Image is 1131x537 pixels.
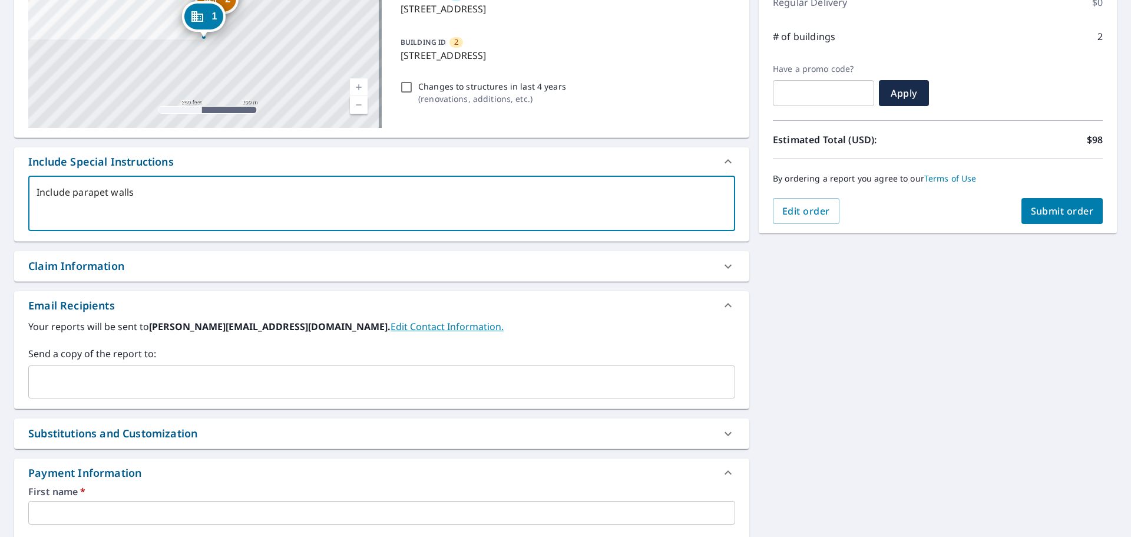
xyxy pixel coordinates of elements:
label: Have a promo code? [773,64,874,74]
div: Claim Information [14,251,749,281]
a: Current Level 17, Zoom In [350,78,368,96]
button: Submit order [1021,198,1103,224]
div: Payment Information [28,465,146,481]
p: [STREET_ADDRESS] [401,2,730,16]
div: Email Recipients [14,291,749,319]
p: [STREET_ADDRESS] [401,48,730,62]
p: $98 [1087,133,1103,147]
div: Include Special Instructions [28,154,174,170]
p: 2 [1097,29,1103,44]
label: Send a copy of the report to: [28,347,735,361]
span: 1 [211,12,217,21]
a: Current Level 17, Zoom Out [350,96,368,114]
p: ( renovations, additions, etc. ) [418,93,566,105]
a: Terms of Use [924,173,977,184]
div: Payment Information [14,459,749,487]
p: Estimated Total (USD): [773,133,938,147]
span: Apply [888,87,920,100]
div: Email Recipients [28,298,115,314]
a: EditContactInfo [391,320,504,333]
span: Submit order [1031,205,1094,218]
p: By ordering a report you agree to our [773,173,1103,184]
button: Apply [879,80,929,106]
div: Include Special Instructions [14,147,749,176]
span: 2 [454,37,458,48]
label: Your reports will be sent to [28,319,735,334]
label: First name [28,487,735,496]
textarea: Include parapet walls [37,187,727,220]
button: Edit order [773,198,839,224]
div: Dropped pin, building 1, Commercial property, 7450 NW 17th St Plantation, FL 33313 [181,1,225,38]
span: Edit order [782,205,830,218]
div: Substitutions and Customization [28,426,197,442]
div: Substitutions and Customization [14,419,749,449]
p: Changes to structures in last 4 years [418,80,566,93]
p: # of buildings [773,29,835,44]
p: BUILDING ID [401,37,446,47]
div: Claim Information [28,258,124,274]
b: [PERSON_NAME][EMAIL_ADDRESS][DOMAIN_NAME]. [149,320,391,333]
